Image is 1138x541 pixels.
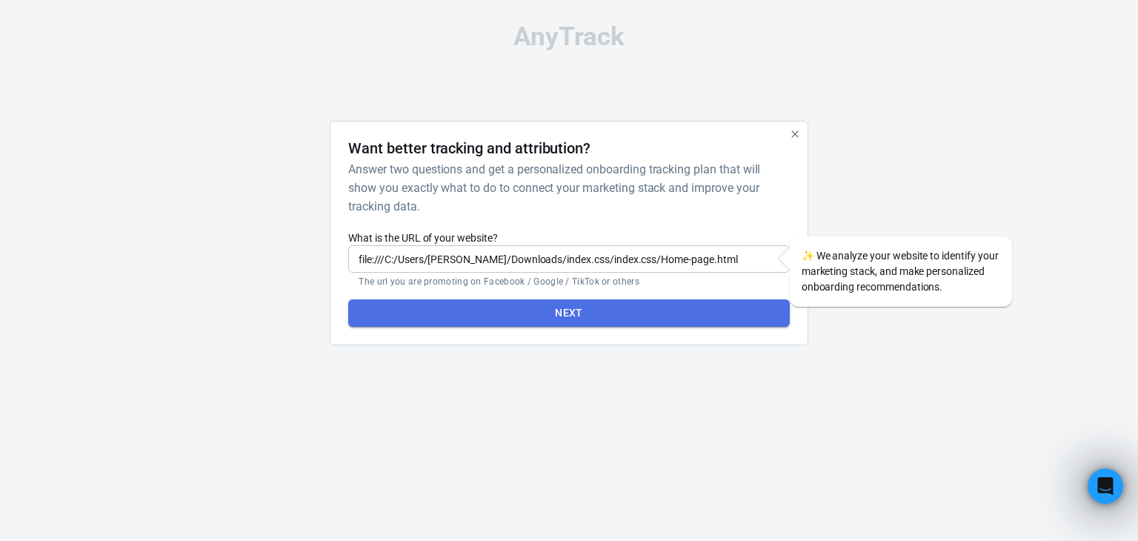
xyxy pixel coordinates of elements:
button: Next [348,299,789,327]
div: AnyTrack [199,24,939,50]
span: sparkles [802,250,814,262]
h6: Answer two questions and get a personalized onboarding tracking plan that will show you exactly w... [348,160,783,216]
div: We analyze your website to identify your marketing stack, and make personalized onboarding recomm... [790,236,1012,307]
iframe: Intercom live chat [1088,468,1123,504]
label: What is the URL of your website? [348,230,789,245]
input: https://yourwebsite.com/landing-page [348,245,789,273]
h4: Want better tracking and attribution? [348,139,590,157]
p: The url you are promoting on Facebook / Google / TikTok or others [359,276,779,288]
